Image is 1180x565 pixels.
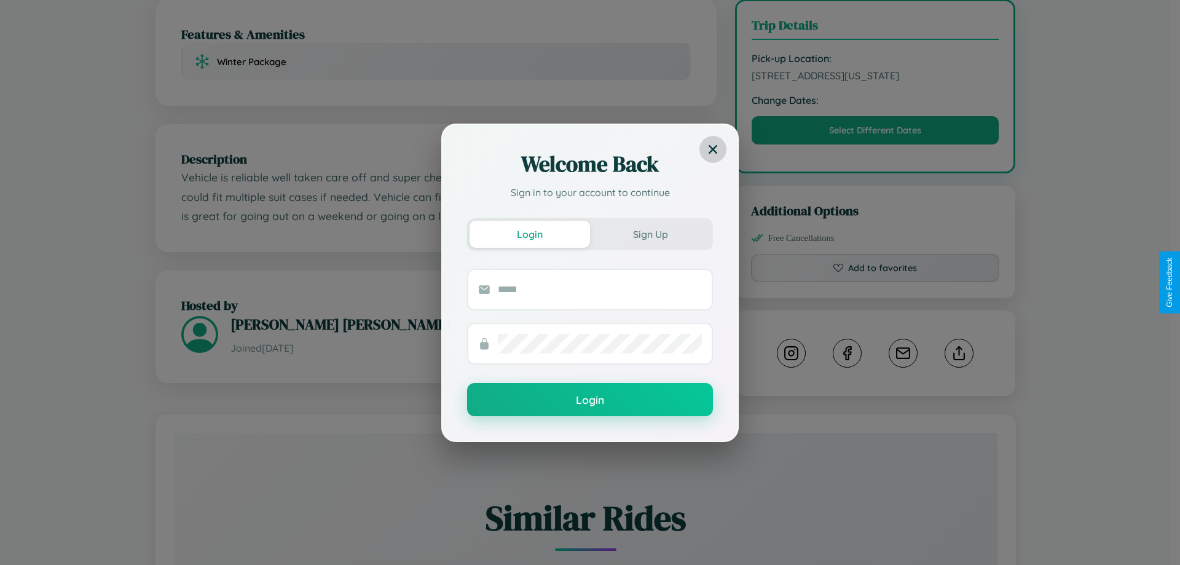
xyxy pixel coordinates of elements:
p: Sign in to your account to continue [467,185,713,200]
button: Login [467,383,713,416]
button: Login [470,221,590,248]
button: Sign Up [590,221,710,248]
div: Give Feedback [1165,258,1174,307]
h2: Welcome Back [467,149,713,179]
